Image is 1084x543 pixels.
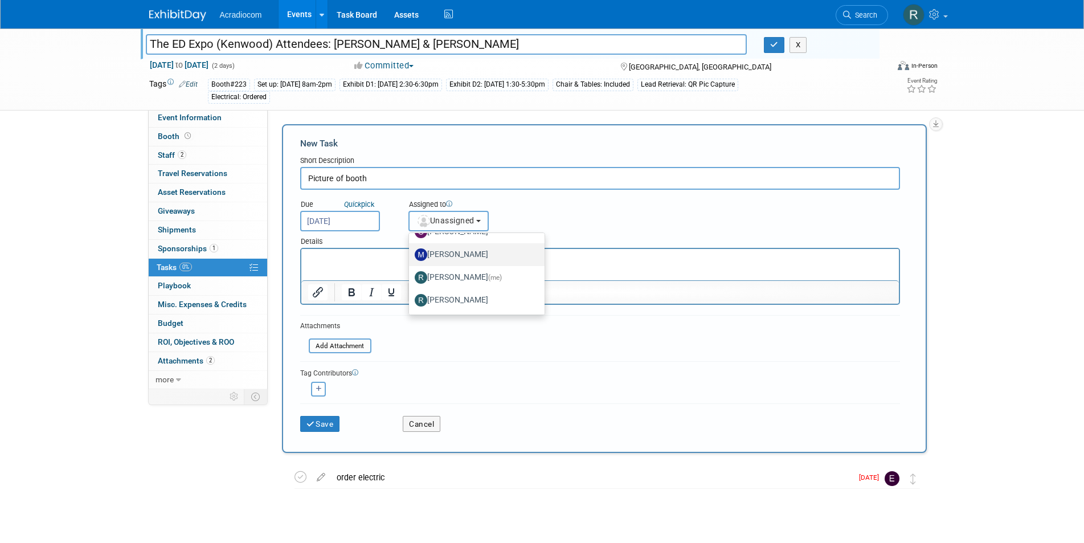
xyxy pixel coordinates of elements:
span: 2 [206,356,215,365]
span: Sponsorships [158,244,218,253]
button: Committed [350,60,418,72]
div: In-Person [911,62,938,70]
div: Chair & Tables: Included [553,79,633,91]
label: [PERSON_NAME] [415,246,534,264]
span: Booth [158,132,193,141]
span: Event Information [158,113,222,122]
a: Asset Reservations [149,183,267,202]
a: Search [836,5,888,25]
a: Travel Reservations [149,165,267,183]
span: Attachments [158,356,215,365]
button: Underline [382,284,401,300]
span: Giveaways [158,206,195,215]
div: order electric [331,468,852,487]
div: Exhibit D2: [DATE] 1:30-5:30pm [446,79,549,91]
a: Edit [179,80,198,88]
label: [PERSON_NAME] [415,291,534,309]
a: Giveaways [149,202,267,221]
div: Details [300,231,900,248]
a: Shipments [149,221,267,239]
span: Misc. Expenses & Credits [158,300,247,309]
td: Personalize Event Tab Strip [224,389,244,404]
a: Misc. Expenses & Credits [149,296,267,314]
span: Search [851,11,877,19]
span: Unassigned [416,216,474,225]
span: Booth not reserved yet [182,132,193,140]
button: Italic [362,284,381,300]
a: Budget [149,315,267,333]
span: [DATE] [DATE] [149,60,209,70]
div: Short Description [300,156,900,167]
span: Travel Reservations [158,169,227,178]
a: Event Information [149,109,267,127]
div: Assigned to [408,199,546,211]
span: Asset Reservations [158,187,226,197]
span: Tasks [157,263,192,272]
a: Tasks0% [149,259,267,277]
span: to [174,60,185,70]
span: Playbook [158,281,191,290]
button: Unassigned [408,211,489,231]
div: Booth#223 [208,79,250,91]
span: 2 [178,150,186,159]
span: Budget [158,319,183,328]
span: 1 [210,244,218,252]
img: R.jpg [415,271,427,284]
button: Save [300,416,340,432]
img: Format-Inperson.png [898,61,909,70]
a: ROI, Objectives & ROO [149,333,267,352]
a: Sponsorships1 [149,240,267,258]
iframe: Rich Text Area [301,249,899,280]
span: Acradiocom [220,10,262,19]
div: Event Format [821,59,938,76]
td: Tags [149,78,198,104]
span: 0% [179,263,192,271]
img: R.jpg [415,294,427,307]
button: Cancel [403,416,440,432]
img: ExhibitDay [149,10,206,21]
div: New Task [300,137,900,150]
div: Attachments [300,321,371,331]
span: Staff [158,150,186,160]
label: [PERSON_NAME] [415,268,534,287]
a: edit [311,472,331,483]
a: Staff2 [149,146,267,165]
a: Booth [149,128,267,146]
td: Toggle Event Tabs [244,389,267,404]
img: Elizabeth Martinez [885,471,899,486]
a: Quickpick [342,199,377,209]
input: Name of task or a short description [300,167,900,190]
img: M.jpg [415,248,427,261]
span: ROI, Objectives & ROO [158,337,234,346]
i: Quick [344,200,361,209]
span: Shipments [158,225,196,234]
div: Due [300,199,391,211]
span: (2 days) [211,62,235,70]
div: Electrical: Ordered [208,91,270,103]
a: more [149,371,267,389]
div: Lead Retrieval: QR Pic Capture [637,79,738,91]
button: Insert/edit link [308,284,328,300]
span: more [156,375,174,384]
button: Bold [342,284,361,300]
span: [DATE] [859,473,885,481]
input: Due Date [300,211,380,231]
a: Playbook [149,277,267,295]
div: Exhibit D1: [DATE] 2:30-6:30pm [339,79,442,91]
button: X [790,37,807,53]
span: (me) [488,273,502,281]
img: Ronald Tralle [903,4,925,26]
div: Tag Contributors [300,366,900,378]
span: [GEOGRAPHIC_DATA], [GEOGRAPHIC_DATA] [629,63,771,71]
div: Event Rating [906,78,937,84]
div: Set up: [DATE] 8am-2pm [254,79,336,91]
a: Attachments2 [149,352,267,370]
i: Move task [910,473,916,484]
